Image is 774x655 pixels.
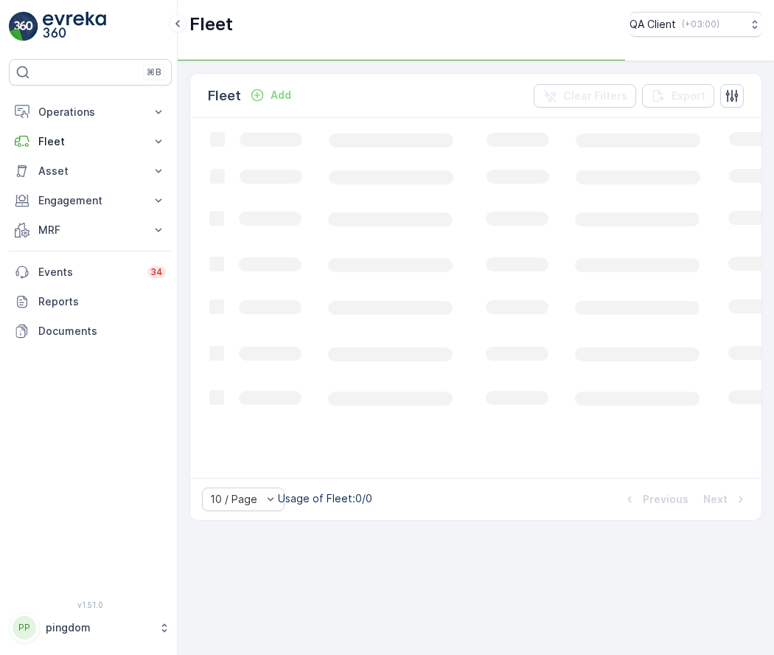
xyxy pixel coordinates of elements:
[150,266,163,278] p: 34
[38,105,142,119] p: Operations
[9,316,172,346] a: Documents
[702,491,750,508] button: Next
[38,134,142,149] p: Fleet
[9,257,172,287] a: Events34
[189,13,233,36] p: Fleet
[534,84,636,108] button: Clear Filters
[271,88,291,103] p: Add
[147,66,161,78] p: ⌘B
[9,186,172,215] button: Engagement
[38,223,142,238] p: MRF
[43,12,106,41] img: logo_light-DOdMpM7g.png
[9,156,172,186] button: Asset
[38,324,166,339] p: Documents
[621,491,690,508] button: Previous
[38,193,142,208] p: Engagement
[630,17,676,32] p: QA Client
[9,12,38,41] img: logo
[703,492,728,507] p: Next
[9,612,172,643] button: PPpingdom
[9,287,172,316] a: Reports
[9,600,172,609] span: v 1.51.0
[244,86,297,104] button: Add
[672,89,705,103] p: Export
[630,12,762,37] button: QA Client(+03:00)
[278,491,372,506] p: Usage of Fleet : 0/0
[208,86,241,106] p: Fleet
[46,620,151,635] p: pingdom
[643,492,688,507] p: Previous
[38,265,139,280] p: Events
[682,18,719,30] p: ( +03:00 )
[13,616,36,640] div: PP
[38,164,142,179] p: Asset
[563,89,627,103] p: Clear Filters
[9,127,172,156] button: Fleet
[9,97,172,127] button: Operations
[9,215,172,245] button: MRF
[642,84,714,108] button: Export
[38,294,166,309] p: Reports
